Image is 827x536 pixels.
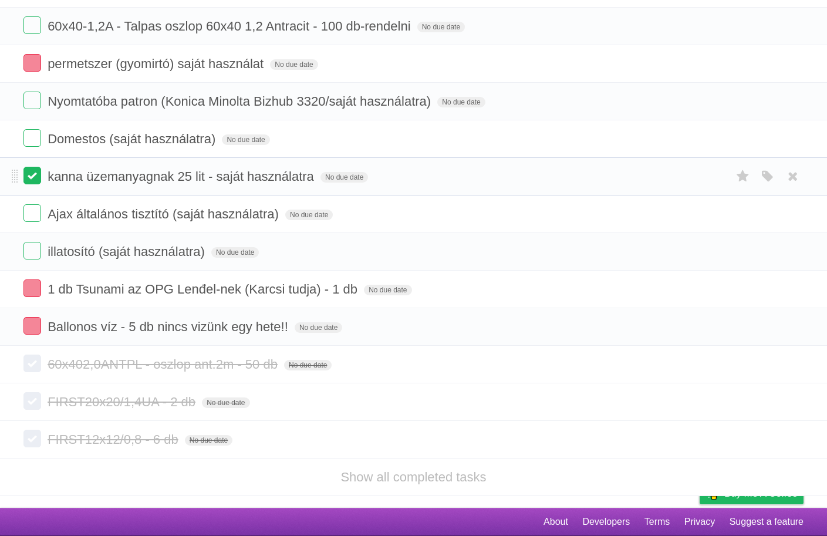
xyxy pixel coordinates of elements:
[211,247,259,258] span: No due date
[202,397,249,408] span: No due date
[582,511,630,533] a: Developers
[23,279,41,297] label: Done
[23,242,41,259] label: Done
[23,92,41,109] label: Done
[48,94,434,109] span: Nyomtatóba patron (Konica Minolta Bizhub 3320/saját használatra)
[222,134,269,145] span: No due date
[270,59,318,70] span: No due date
[48,357,281,372] span: 60x402,0ANTPL - oszlop ant.2m - 50 db
[48,319,291,334] span: Ballonos víz - 5 db nincs vizünk egy hete!!
[437,97,485,107] span: No due date
[185,435,232,446] span: No due date
[295,322,342,333] span: No due date
[48,132,218,146] span: Domestos (saját használatra)
[23,54,41,72] label: Done
[48,19,413,33] span: 60x40-1,2A - Talpas oszlop 60x40 1,2 Antracit - 100 db-rendelni
[417,22,465,32] span: No due date
[644,511,670,533] a: Terms
[285,210,333,220] span: No due date
[23,355,41,372] label: Done
[23,167,41,184] label: Done
[732,167,754,186] label: Star task
[48,244,208,259] span: illatosító (saját használatra)
[364,285,411,295] span: No due date
[730,511,804,533] a: Suggest a feature
[48,432,181,447] span: FIRST12x12/0,8 - 6 db
[48,56,266,71] span: permetszer (gyomirtó) saját használat
[23,392,41,410] label: Done
[544,511,568,533] a: About
[724,483,798,504] span: Buy me a coffee
[48,169,317,184] span: kanna üzemanyagnak 25 lit - saját használatra
[23,129,41,147] label: Done
[684,511,715,533] a: Privacy
[284,360,332,370] span: No due date
[340,470,486,484] a: Show all completed tasks
[23,204,41,222] label: Done
[320,172,368,183] span: No due date
[48,282,360,296] span: 1 db Tsunami az OPG Lenđel-nek (Karcsi tudja) - 1 db
[23,430,41,447] label: Done
[48,395,198,409] span: FIRST20x20/1,4UA - 2 db
[23,16,41,34] label: Done
[48,207,282,221] span: Ajax általános tisztító (saját használatra)
[23,317,41,335] label: Done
